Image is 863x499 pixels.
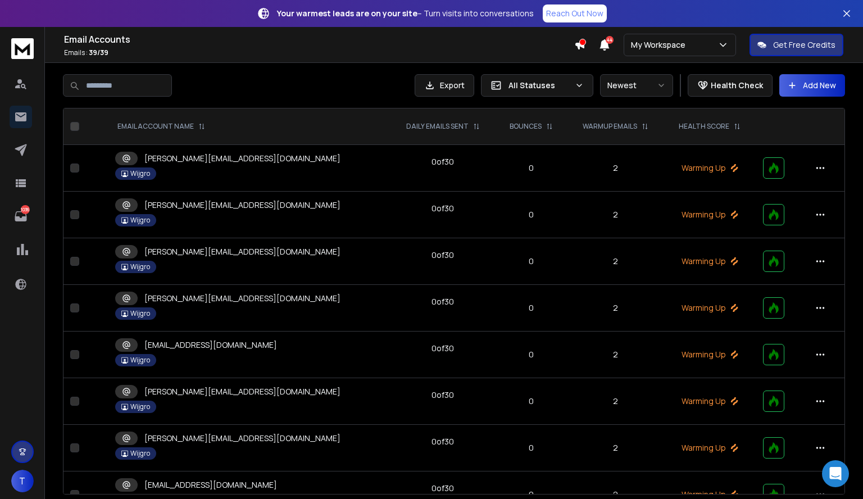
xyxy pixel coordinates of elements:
[503,162,560,174] p: 0
[431,296,454,307] div: 0 of 30
[779,74,845,97] button: Add New
[144,153,340,164] p: [PERSON_NAME][EMAIL_ADDRESS][DOMAIN_NAME]
[503,442,560,453] p: 0
[822,460,849,487] div: Open Intercom Messenger
[567,192,664,238] td: 2
[277,8,534,19] p: – Turn visits into conversations
[10,205,32,228] a: 1036
[130,169,150,178] p: Wijgro
[503,349,560,360] p: 0
[21,205,30,214] p: 1036
[606,36,614,44] span: 44
[431,483,454,494] div: 0 of 30
[670,162,749,174] p: Warming Up
[773,39,835,51] p: Get Free Credits
[546,8,603,19] p: Reach Out Now
[144,386,340,397] p: [PERSON_NAME][EMAIL_ADDRESS][DOMAIN_NAME]
[64,48,574,57] p: Emails :
[543,4,607,22] a: Reach Out Now
[130,402,150,411] p: Wijgro
[144,199,340,211] p: [PERSON_NAME][EMAIL_ADDRESS][DOMAIN_NAME]
[431,343,454,354] div: 0 of 30
[670,396,749,407] p: Warming Up
[711,80,763,91] p: Health Check
[503,209,560,220] p: 0
[431,156,454,167] div: 0 of 30
[144,293,340,304] p: [PERSON_NAME][EMAIL_ADDRESS][DOMAIN_NAME]
[670,256,749,267] p: Warming Up
[144,433,340,444] p: [PERSON_NAME][EMAIL_ADDRESS][DOMAIN_NAME]
[567,425,664,471] td: 2
[64,33,574,46] h1: Email Accounts
[670,442,749,453] p: Warming Up
[431,436,454,447] div: 0 of 30
[503,256,560,267] p: 0
[679,122,729,131] p: HEALTH SCORE
[11,470,34,492] button: T
[144,246,340,257] p: [PERSON_NAME][EMAIL_ADDRESS][DOMAIN_NAME]
[130,356,150,365] p: Wijgro
[508,80,570,91] p: All Statuses
[130,309,150,318] p: Wijgro
[406,122,469,131] p: DAILY EMAILS SENT
[670,349,749,360] p: Warming Up
[688,74,773,97] button: Health Check
[89,48,108,57] span: 39 / 39
[503,302,560,314] p: 0
[670,209,749,220] p: Warming Up
[130,216,150,225] p: Wijgro
[277,8,417,19] strong: Your warmest leads are on your site
[750,34,843,56] button: Get Free Credits
[11,38,34,59] img: logo
[503,396,560,407] p: 0
[567,285,664,332] td: 2
[567,238,664,285] td: 2
[130,449,150,458] p: Wijgro
[130,262,150,271] p: Wijgro
[583,122,637,131] p: WARMUP EMAILS
[567,378,664,425] td: 2
[144,339,277,351] p: [EMAIL_ADDRESS][DOMAIN_NAME]
[117,122,205,131] div: EMAIL ACCOUNT NAME
[415,74,474,97] button: Export
[670,302,749,314] p: Warming Up
[631,39,690,51] p: My Workspace
[510,122,542,131] p: BOUNCES
[567,145,664,192] td: 2
[567,332,664,378] td: 2
[431,249,454,261] div: 0 of 30
[144,479,277,491] p: [EMAIL_ADDRESS][DOMAIN_NAME]
[431,389,454,401] div: 0 of 30
[600,74,673,97] button: Newest
[431,203,454,214] div: 0 of 30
